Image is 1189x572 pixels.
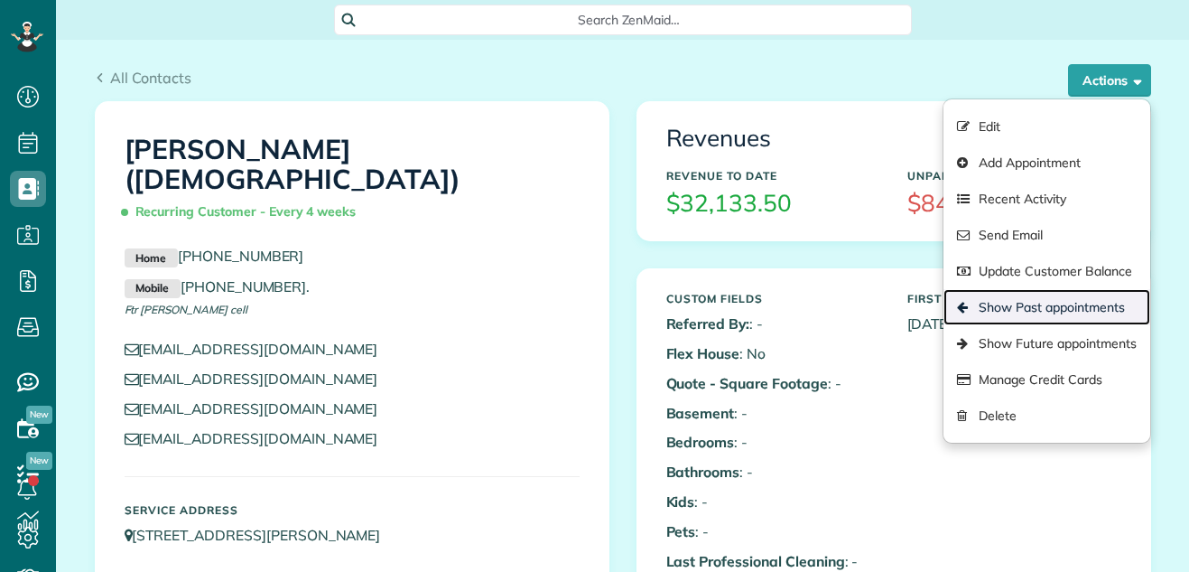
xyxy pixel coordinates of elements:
[125,399,395,417] a: [EMAIL_ADDRESS][DOMAIN_NAME]
[26,452,52,470] span: New
[125,303,247,316] span: Ftr [PERSON_NAME] cell
[943,217,1149,253] a: Send Email
[125,248,178,268] small: Home
[666,462,880,483] p: : -
[666,293,880,305] h5: Custom Fields
[666,463,740,481] b: Bathrooms
[125,370,395,388] a: [EMAIL_ADDRESS][DOMAIN_NAME]
[666,552,845,570] b: Last Professional Cleaning
[125,429,395,447] a: [EMAIL_ADDRESS][DOMAIN_NAME]
[943,361,1149,398] a: Manage Credit Cards
[95,67,192,89] a: All Contacts
[943,108,1149,145] a: Edit
[125,247,304,265] a: Home[PHONE_NUMBER]
[666,433,735,451] b: Bedrooms
[1068,64,1151,97] button: Actions
[26,406,52,424] span: New
[666,314,750,333] b: Referred By:
[666,404,735,422] b: Basement
[125,135,580,228] h1: [PERSON_NAME] ([DEMOGRAPHIC_DATA])
[125,504,580,516] h5: Service Address
[943,145,1149,181] a: Add Appointment
[125,277,307,295] a: Mobile[PHONE_NUMBER]
[943,253,1149,289] a: Update Customer Balance
[666,521,880,542] p: : -
[943,181,1149,217] a: Recent Activity
[666,191,880,217] h3: $32,133.50
[666,343,880,364] p: : No
[666,492,695,511] b: Kids
[666,373,880,394] p: : -
[666,522,696,540] b: Pets
[666,344,740,362] b: Flex House
[907,170,1121,182] h5: Unpaid Balance
[125,279,181,299] small: Mobile
[943,398,1149,434] a: Delete
[125,526,398,544] a: [STREET_ADDRESS][PERSON_NAME]
[943,325,1149,361] a: Show Future appointments
[666,126,1121,152] h3: Revenues
[125,277,580,298] p: .
[907,191,1121,217] h3: $842.70
[943,289,1149,325] a: Show Past appointments
[125,196,364,228] span: Recurring Customer - Every 4 weeks
[907,293,1121,305] h5: First Serviced On
[666,492,880,512] p: : -
[110,69,191,87] span: All Contacts
[666,314,880,334] p: : -
[666,374,828,392] b: Quote - Square Footage
[666,551,880,572] p: : -
[907,314,1121,334] p: [DATE]
[666,170,880,182] h5: Revenue to Date
[125,340,395,358] a: [EMAIL_ADDRESS][DOMAIN_NAME]
[666,403,880,424] p: : -
[666,432,880,453] p: : -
